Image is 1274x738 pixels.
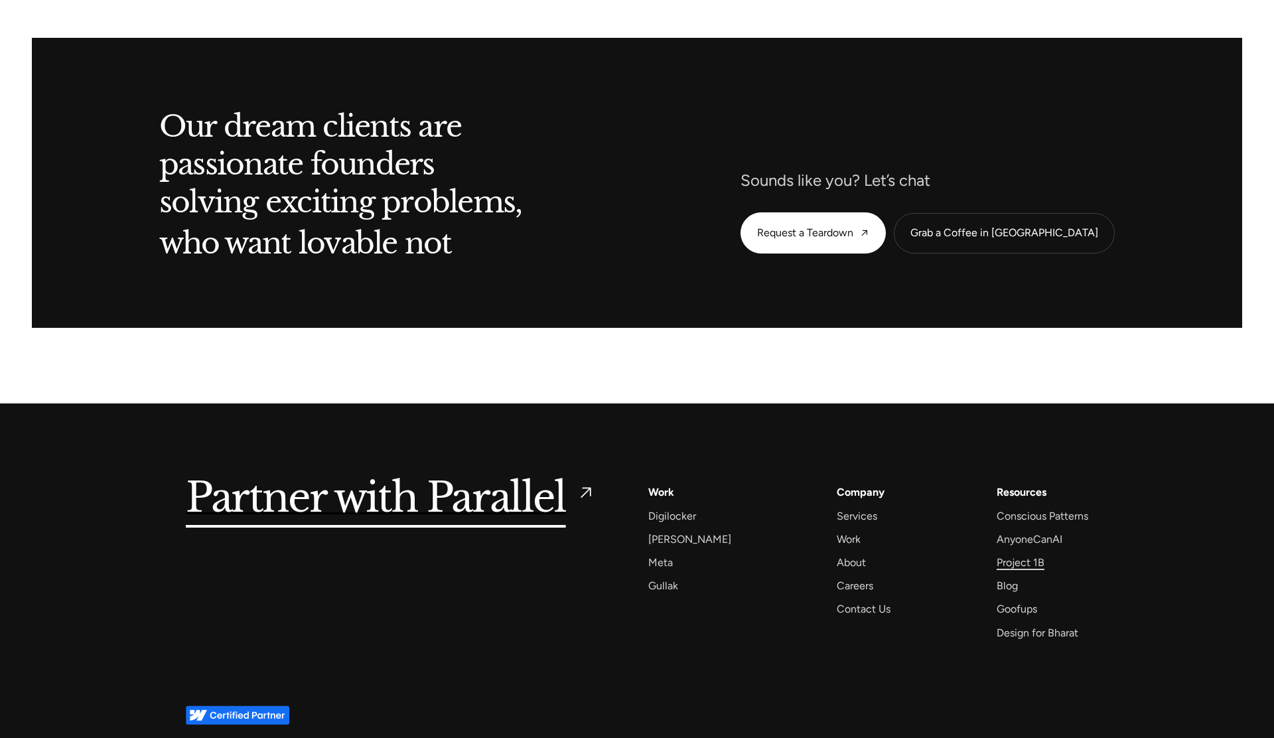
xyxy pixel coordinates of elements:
a: Partner with Parallel [186,483,595,514]
a: Design for Bharat [997,624,1078,642]
div: Resources [997,483,1046,501]
a: Services [837,507,877,525]
a: Work [648,483,674,501]
p: Sounds like you? Let’s chat [741,175,1115,186]
a: AnyoneCanAI [997,530,1062,548]
a: Careers [837,577,873,595]
a: Conscious Patterns [997,507,1088,525]
div: Our dream clients are passionate founders solving exciting problems, [159,112,632,213]
a: Meta [648,553,673,571]
div: want lovable not [224,229,452,254]
a: Company [837,483,885,501]
div: who [159,229,220,254]
a: Gullak [648,577,678,595]
a: Blog [997,577,1018,595]
a: About [837,553,866,571]
a: Project 1B [997,553,1044,571]
a: Goofups [997,600,1037,618]
h5: Partner with Parallel [186,483,566,514]
a: Contact Us [837,600,890,618]
a: [PERSON_NAME] [648,530,731,548]
a: Work [837,530,861,548]
a: Digilocker [648,507,696,525]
